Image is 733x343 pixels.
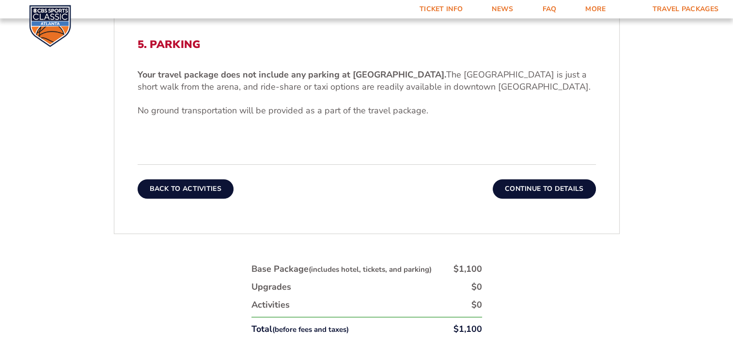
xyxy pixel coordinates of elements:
[471,299,482,311] div: $0
[493,179,596,199] button: Continue To Details
[138,38,596,51] h2: 5. Parking
[453,323,482,335] div: $1,100
[138,69,446,80] b: Your travel package does not include any parking at [GEOGRAPHIC_DATA].
[453,263,482,275] div: $1,100
[251,299,290,311] div: Activities
[251,323,349,335] div: Total
[309,265,432,274] small: (includes hotel, tickets, and parking)
[272,325,349,334] small: (before fees and taxes)
[138,105,596,117] p: No ground transportation will be provided as a part of the travel package.
[251,281,291,293] div: Upgrades
[29,5,71,47] img: CBS Sports Classic
[138,69,596,93] p: The [GEOGRAPHIC_DATA] is just a short walk from the arena, and ride-share or taxi options are rea...
[251,263,432,275] div: Base Package
[138,179,234,199] button: Back To Activities
[471,281,482,293] div: $0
